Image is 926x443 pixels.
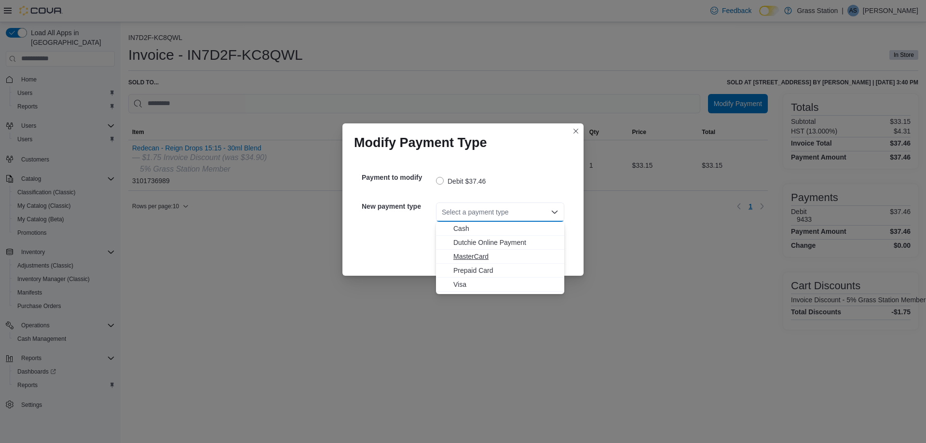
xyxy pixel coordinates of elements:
button: Close list of options [551,208,558,216]
label: Debit $37.46 [436,175,486,187]
button: MasterCard [436,250,564,264]
span: Cash [453,224,558,233]
button: Closes this modal window [570,125,582,137]
button: Visa [436,278,564,292]
span: MasterCard [453,252,558,261]
span: Visa [453,280,558,289]
button: Cash [436,222,564,236]
h5: Payment to modify [362,168,434,187]
h1: Modify Payment Type [354,135,487,150]
input: Accessible screen reader label [442,206,443,218]
span: Prepaid Card [453,266,558,275]
button: Prepaid Card [436,264,564,278]
span: Dutchie Online Payment [453,238,558,247]
h5: New payment type [362,197,434,216]
button: Dutchie Online Payment [436,236,564,250]
div: Choose from the following options [436,222,564,292]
